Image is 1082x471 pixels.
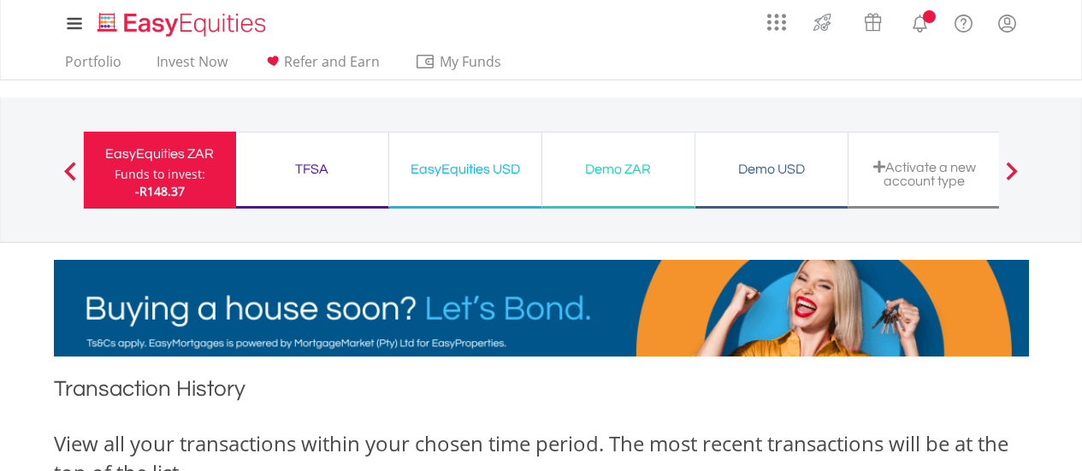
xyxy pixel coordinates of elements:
[399,157,531,181] div: EasyEquities USD
[150,53,234,79] a: Invest Now
[58,53,128,79] a: Portfolio
[246,157,378,181] div: TFSA
[859,160,990,188] div: Activate a new account type
[91,4,273,38] a: Home page
[706,157,837,181] div: Demo USD
[256,53,387,79] a: Refer and Earn
[94,142,226,166] div: EasyEquities ZAR
[808,9,837,36] img: thrive-v2.svg
[756,4,797,32] a: AppsGrid
[553,157,684,181] div: Demo ZAR
[94,10,273,38] img: EasyEquities_Logo.png
[767,13,786,32] img: grid-menu-icon.svg
[898,4,942,38] a: Notifications
[284,52,380,71] span: Refer and Earn
[115,166,205,183] div: Funds to invest:
[54,374,1029,412] h1: Transaction History
[415,50,527,73] span: My Funds
[859,9,887,36] img: vouchers-v2.svg
[985,4,1029,42] a: My Profile
[942,4,985,38] a: FAQ's and Support
[54,260,1029,356] img: EasyMortage Promotion Banner
[135,183,185,199] span: -R148.37
[848,4,898,36] a: Vouchers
